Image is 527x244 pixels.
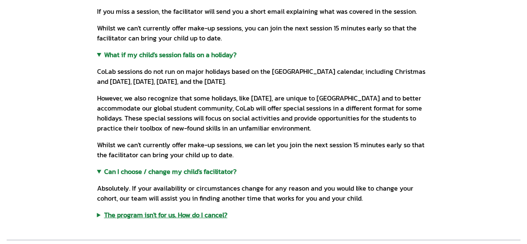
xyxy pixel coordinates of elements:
[97,183,430,203] p: Absolutely. If your availability or circumstances change for any reason and you would like to cha...
[97,166,430,176] summary: Can I choose / change my child's facilitator?
[97,93,430,133] p: However, we also recognize that some holidays, like [DATE], are unique to [GEOGRAPHIC_DATA] and t...
[97,6,430,16] p: If you miss a session, the facilitator will send you a short email explaining what was covered in...
[97,23,430,43] p: Whilst we can't currently offer make-up sessions, you can join the next session 15 minutes early ...
[97,66,430,86] p: CoLab sessions do not run on major holidays based on the [GEOGRAPHIC_DATA] calendar, including Ch...
[97,210,430,220] summary: The program isn't for us. How do I cancel?
[97,50,430,60] summary: What if my child's session falls on a holiday?
[97,140,430,160] p: Whilst we can't currently offer make-up sessions, we can let you join the next session 15 minutes...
